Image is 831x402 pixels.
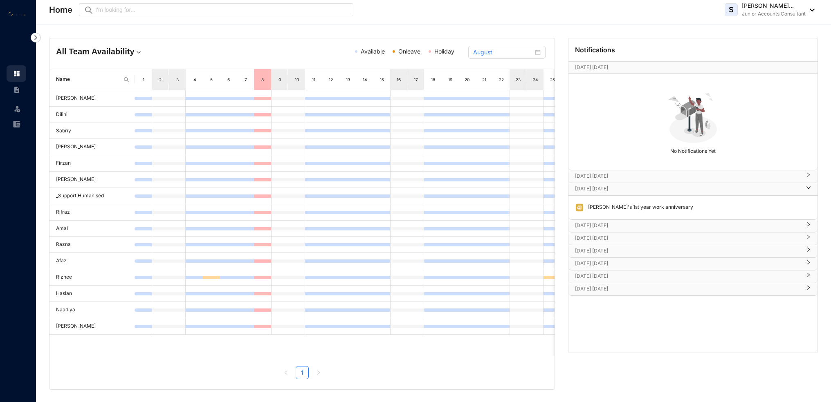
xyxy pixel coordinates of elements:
p: [DATE] [DATE] [575,272,801,280]
li: 1 [296,366,309,379]
div: 6 [225,76,232,84]
div: 19 [447,76,454,84]
p: Home [49,4,72,16]
li: Contracts [7,82,26,98]
span: right [806,225,811,227]
button: left [279,366,292,379]
img: logo [8,11,27,16]
img: contract-unselected.99e2b2107c0a7dd48938.svg [13,86,20,94]
button: right [312,366,325,379]
span: right [806,238,811,239]
td: [PERSON_NAME] [49,90,135,107]
img: no-notification-yet.99f61bb71409b19b567a5111f7a484a1.svg [665,88,721,145]
div: 12 [328,76,334,84]
div: [DATE] [DATE] [568,183,818,195]
p: [PERSON_NAME]'s 1st year work anniversary [584,203,693,212]
img: search.8ce656024d3affaeffe32e5b30621cb7.svg [123,76,130,83]
td: [PERSON_NAME] [49,318,135,335]
div: 23 [515,76,521,84]
td: Amal [49,221,135,237]
div: 25 [549,76,556,84]
div: 4 [191,76,198,84]
div: [DATE] [DATE] [568,258,818,270]
div: [DATE] [DATE] [568,170,818,183]
span: Holiday [434,48,454,55]
li: Next Page [312,366,325,379]
div: [DATE] [DATE][DATE] [568,62,818,73]
td: Firzan [49,155,135,172]
td: Razna [49,237,135,253]
p: [DATE] [DATE] [575,285,801,293]
td: _Support Humanised [49,188,135,204]
img: anniversary.d4fa1ee0abd6497b2d89d817e415bd57.svg [575,203,584,212]
img: dropdown.780994ddfa97fca24b89f58b1de131fa.svg [135,48,143,56]
td: Afaz [49,253,135,269]
td: Naadiya [49,302,135,318]
p: No Notifications Yet [571,145,815,155]
li: Home [7,65,26,82]
div: 2 [157,76,164,84]
input: I’m looking for... [95,5,348,14]
div: 21 [481,76,487,84]
div: 18 [430,76,436,84]
h4: All Team Availability [56,46,220,57]
p: [DATE] [DATE] [575,63,795,71]
div: [DATE] [DATE] [568,220,818,232]
img: leave-unselected.2934df6273408c3f84d9.svg [13,105,21,113]
div: 1 [140,76,147,84]
span: right [806,288,811,290]
div: 8 [259,76,266,84]
p: [DATE] [DATE] [575,234,801,242]
td: Dilini [49,107,135,123]
td: Sabriy [49,123,135,139]
div: [DATE] [DATE] [568,232,818,245]
a: 1 [296,366,308,379]
div: 13 [345,76,351,84]
input: Select month [473,48,533,57]
div: [DATE] [DATE] [568,270,818,283]
div: [DATE] [DATE] [568,245,818,257]
div: 9 [276,76,283,84]
td: [PERSON_NAME] [49,172,135,188]
span: right [806,176,811,177]
p: [DATE] [DATE] [575,221,801,230]
img: home.c6720e0a13eba0172344.svg [13,70,20,77]
div: 22 [498,76,505,84]
p: [DATE] [DATE] [575,185,801,193]
div: 20 [464,76,470,84]
div: 16 [395,76,402,84]
span: right [806,250,811,252]
img: expense-unselected.2edcf0507c847f3e9e96.svg [13,121,20,128]
span: Name [56,76,120,83]
span: left [283,370,288,375]
span: S [729,6,734,13]
td: [PERSON_NAME] [49,139,135,155]
td: Rifraz [49,204,135,221]
span: Onleave [398,48,420,55]
p: [DATE] [DATE] [575,259,801,268]
td: Haslan [49,286,135,302]
div: 7 [243,76,249,84]
span: right [806,263,811,265]
p: [DATE] [DATE] [575,172,801,180]
div: 5 [208,76,215,84]
p: [PERSON_NAME]... [742,2,806,10]
div: 11 [310,76,317,84]
img: nav-icon-right.af6afadce00d159da59955279c43614e.svg [31,33,40,42]
div: 10 [294,76,300,84]
span: right [806,188,811,190]
td: Riznee [49,269,135,286]
div: [DATE] [DATE] [568,283,818,295]
span: right [316,370,321,375]
div: 14 [362,76,368,84]
span: right [806,276,811,277]
div: 3 [174,76,181,84]
div: 24 [532,76,539,84]
p: [DATE] [DATE] [575,247,801,255]
span: Available [361,48,385,55]
p: Junior Accounts Consultant [742,10,806,18]
div: 15 [379,76,385,84]
div: 17 [413,76,419,84]
li: Previous Page [279,366,292,379]
img: dropdown-black.8e83cc76930a90b1a4fdb6d089b7bf3a.svg [806,9,815,11]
